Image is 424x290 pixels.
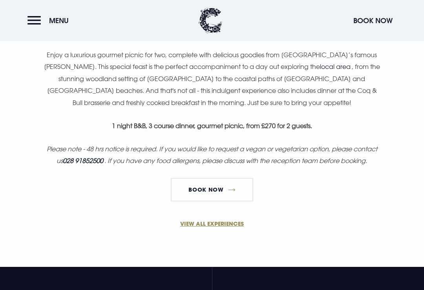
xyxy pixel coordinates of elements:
button: Book Now [349,12,397,29]
em: Please note - 48 hrs notice is required. If you would like to request a vegan or vegetarian optio... [47,145,377,165]
strong: 1 night B&B, 3 course dinner, gourmet picnic, from £270 for 2 guests. [112,122,312,130]
a: local area [320,63,351,71]
a: 028 91852500 [63,157,103,165]
img: Clandeboye Lodge [199,8,222,33]
a: Book Now [171,178,253,201]
span: Menu [49,16,69,25]
button: Menu [27,12,73,29]
p: Enjoy a luxurious gourmet picnic for two, complete with delicious goodies from [GEOGRAPHIC_DATA]’... [44,49,380,109]
a: VIEW ALL EXPERIENCES [25,219,399,228]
